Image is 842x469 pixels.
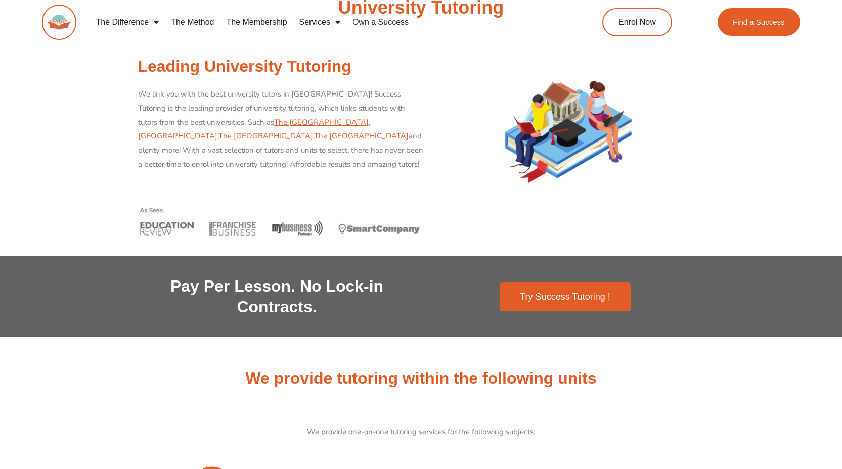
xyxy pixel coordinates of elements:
[220,11,293,34] a: The Membership
[602,8,672,36] a: Enrol Now
[165,11,220,34] a: The Method
[718,8,800,36] a: Find a Success
[138,194,423,251] img: Success Tutoring Featured in
[733,18,785,26] span: Find a Success
[293,11,346,34] a: Services
[493,56,644,208] img: University Tutoring
[138,56,423,77] h2: Leading University Tutoring
[274,117,369,127] a: The [GEOGRAPHIC_DATA]
[346,11,415,34] a: Own a Success
[314,131,409,141] a: The [GEOGRAPHIC_DATA]
[138,276,416,318] h2: Pay Per Lesson. No Lock-in Contracts.
[138,87,423,172] p: We link you with the best university tutors in [GEOGRAPHIC_DATA]! Success Tutoring is the leading...
[618,18,656,26] span: Enrol Now
[90,11,165,34] a: The Difference
[500,282,630,311] a: Try Success Tutoring !
[138,425,704,439] p: We provide one-on-one tutoring services for the following subjects:
[218,131,313,141] a: The [GEOGRAPHIC_DATA]
[90,11,559,34] nav: Menu
[138,131,217,141] a: [GEOGRAPHIC_DATA]
[138,368,704,389] h2: We provide tutoring within the following units
[520,292,610,301] span: Try Success Tutoring !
